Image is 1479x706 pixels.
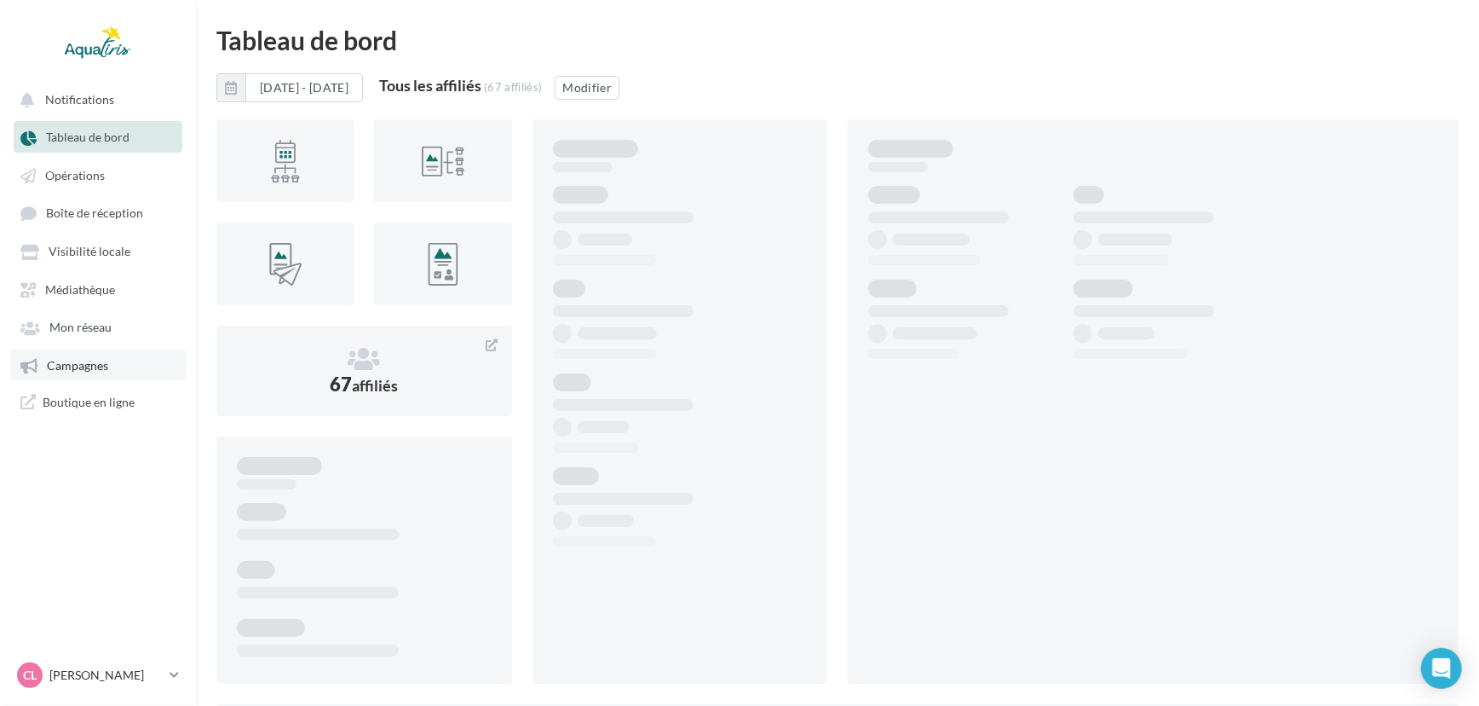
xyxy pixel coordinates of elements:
span: Boîte de réception [46,206,143,221]
div: Tous les affiliés [379,78,481,93]
a: CL [PERSON_NAME] [14,659,182,692]
button: [DATE] - [DATE] [216,73,363,102]
p: [PERSON_NAME] [49,667,163,684]
a: Mon réseau [10,311,186,342]
div: Open Intercom Messenger [1421,648,1462,689]
span: Visibilité locale [49,245,130,259]
span: affiliés [352,376,398,395]
a: Tableau de bord [10,121,186,152]
div: (67 affiliés) [484,80,542,94]
button: Modifier [555,76,619,100]
span: Médiathèque [45,282,115,297]
span: Tableau de bord [46,130,129,145]
span: CL [23,667,37,684]
span: Boutique en ligne [43,394,135,410]
span: Mon réseau [49,321,112,335]
a: Campagnes [10,350,186,380]
div: Tableau de bord [216,27,1459,53]
a: Boîte de réception [10,197,186,229]
a: Médiathèque [10,274,186,304]
span: Notifications [45,92,114,107]
span: Campagnes [47,358,108,373]
a: Opérations [10,159,186,190]
span: Opérations [45,168,105,182]
button: Notifications [10,84,179,114]
button: [DATE] - [DATE] [245,73,363,102]
span: 67 [330,373,398,396]
a: Visibilité locale [10,235,186,266]
a: Boutique en ligne [10,387,186,417]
